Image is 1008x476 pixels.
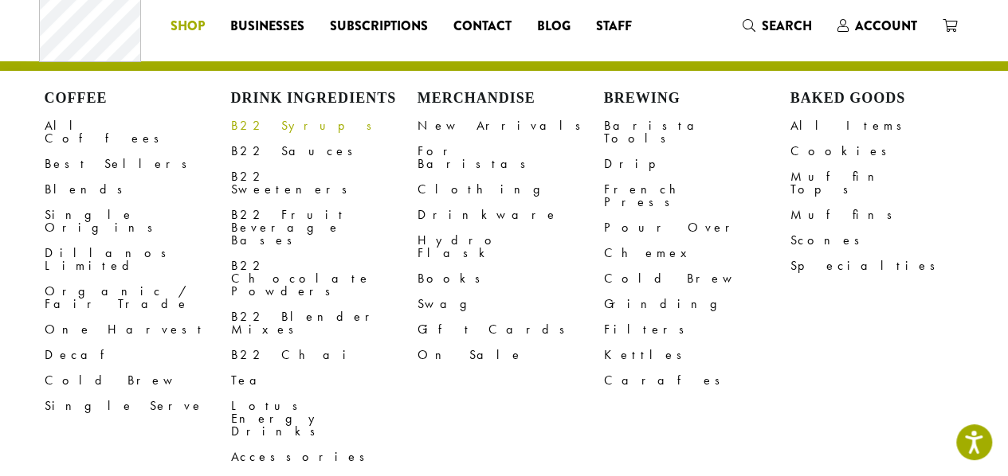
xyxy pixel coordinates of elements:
a: French Press [604,177,790,215]
a: B22 Sauces [231,139,418,164]
a: One Harvest [45,317,231,342]
a: Search [730,13,825,39]
a: Cold Brew [604,266,790,291]
a: Gift Cards [418,317,604,342]
span: Account [855,17,917,35]
a: Single Origins [45,202,231,240]
a: B22 Blender Mixes [231,304,418,342]
a: Cookies [790,139,977,164]
a: Drip [604,151,790,177]
a: Filters [604,317,790,342]
span: Search [762,17,812,35]
a: Dillanos Limited [45,240,231,279]
a: Staff [583,14,645,39]
a: Lotus Energy Drinks [231,393,418,444]
a: Clothing [418,177,604,202]
a: B22 Syrups [231,113,418,139]
a: Books [418,266,604,291]
a: Accessories [231,444,418,470]
a: On Sale [418,342,604,368]
span: Subscriptions [330,17,428,37]
a: Swag [418,291,604,317]
a: Cold Brew [45,368,231,393]
a: Single Serve [45,393,231,419]
a: Best Sellers [45,151,231,177]
h4: Baked Goods [790,90,977,107]
a: Blends [45,177,231,202]
span: Businesses [230,17,304,37]
a: B22 Fruit Beverage Bases [231,202,418,253]
span: Contact [453,17,512,37]
a: Chemex [604,240,790,266]
span: Blog [537,17,571,37]
a: Organic / Fair Trade [45,279,231,317]
a: Barista Tools [604,113,790,151]
a: Carafes [604,368,790,393]
a: Specialties [790,253,977,279]
h4: Brewing [604,90,790,107]
a: Shop [158,14,218,39]
span: Staff [596,17,632,37]
a: Hydro Flask [418,228,604,266]
a: Muffins [790,202,977,228]
a: B22 Sweeteners [231,164,418,202]
a: Muffin Tops [790,164,977,202]
h4: Merchandise [418,90,604,107]
a: Drinkware [418,202,604,228]
a: For Baristas [418,139,604,177]
a: Scones [790,228,977,253]
a: Kettles [604,342,790,368]
a: B22 Chocolate Powders [231,253,418,304]
span: Shop [171,17,205,37]
a: B22 Chai [231,342,418,368]
a: Decaf [45,342,231,368]
a: Pour Over [604,215,790,240]
a: Grinding [604,291,790,317]
a: All Coffees [45,113,231,151]
h4: Drink Ingredients [231,90,418,107]
a: Tea [231,368,418,393]
a: All Items [790,113,977,139]
h4: Coffee [45,90,231,107]
a: New Arrivals [418,113,604,139]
